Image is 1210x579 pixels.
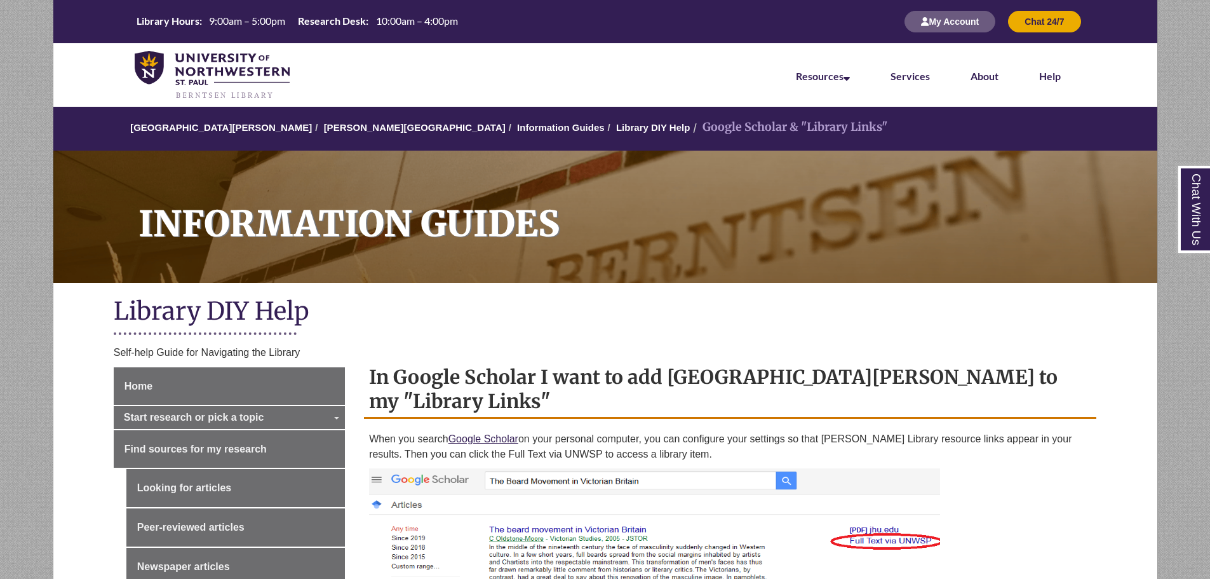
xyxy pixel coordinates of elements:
a: Home [114,367,345,405]
a: Start research or pick a topic [114,406,345,429]
a: Library DIY Help [616,122,690,133]
button: Chat 24/7 [1008,11,1080,32]
a: Resources [796,70,850,82]
span: Start research or pick a topic [124,412,264,423]
table: Hours Today [131,11,463,31]
a: Find sources for my research [114,430,345,468]
a: [PERSON_NAME][GEOGRAPHIC_DATA] [324,122,506,133]
a: Services [891,70,930,82]
p: When you search on your personal computer, you can configure your settings so that [PERSON_NAME] ... [369,432,1091,462]
a: Help [1039,70,1061,82]
li: Google Scholar & "Library Links" [690,118,887,137]
h2: In Google Scholar I want to add [GEOGRAPHIC_DATA][PERSON_NAME] to my "Library Links" [364,361,1096,419]
a: Hours Today [131,11,463,32]
h1: Library DIY Help [114,296,1097,329]
span: Find sources for my research [124,444,267,454]
th: Library Hours: [131,11,204,31]
a: Information Guides [517,122,605,133]
a: Google Scholar [448,433,518,444]
a: Information Guides [53,151,1157,283]
a: About [971,70,998,82]
h1: Information Guides [124,151,1157,266]
span: Self-help Guide for Navigating the Library [114,347,300,358]
button: My Account [904,11,995,32]
a: Chat 24/7 [1008,16,1080,27]
a: My Account [904,16,995,27]
span: 10:00am – 4:00pm [376,15,458,27]
a: [GEOGRAPHIC_DATA][PERSON_NAME] [130,122,312,133]
th: Research Desk: [293,11,370,31]
span: 9:00am – 5:00pm [209,15,285,27]
a: Peer-reviewed articles [126,508,345,547]
span: Home [124,381,152,392]
img: UNWSP Library Logo [135,51,290,100]
a: Looking for articles [126,469,345,507]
